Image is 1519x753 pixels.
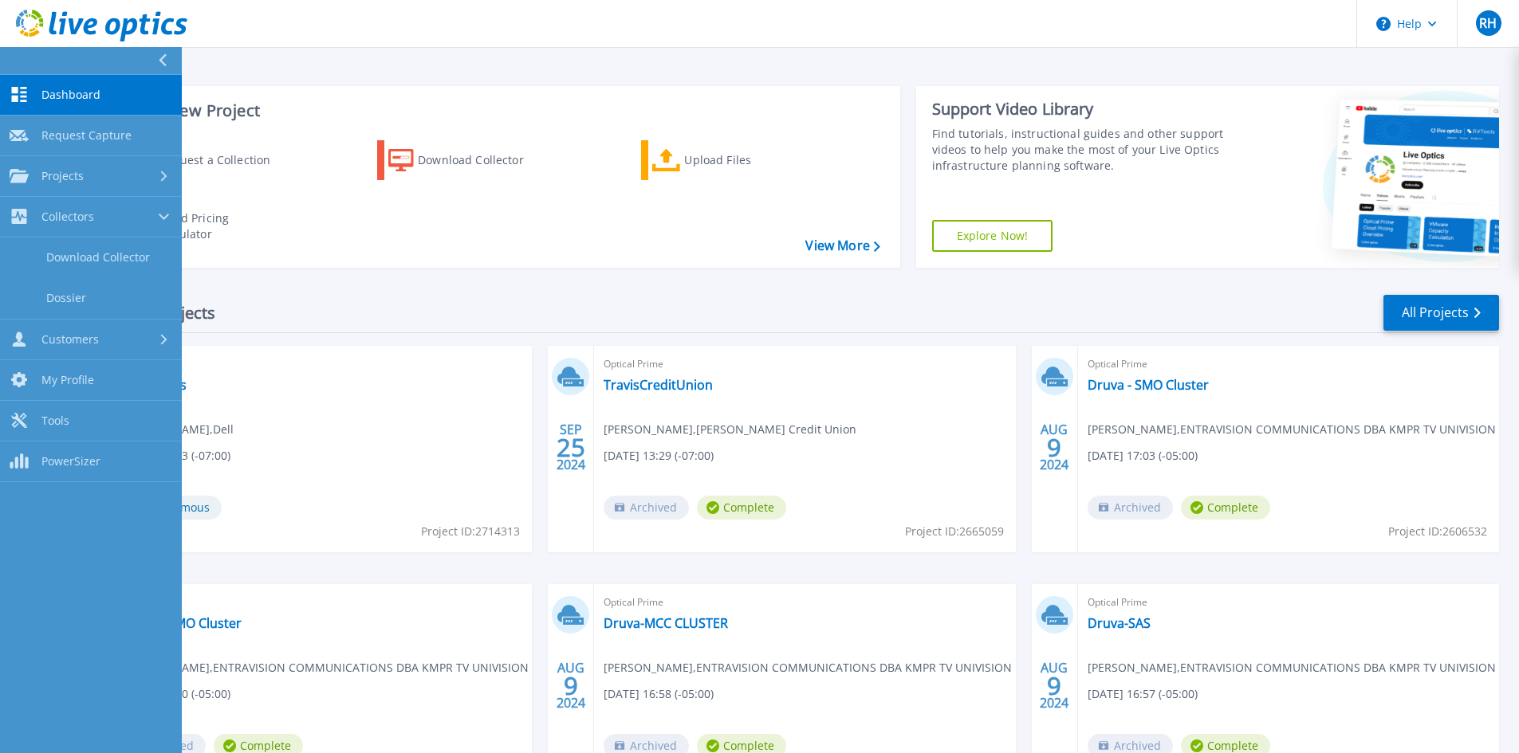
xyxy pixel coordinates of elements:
[604,355,1005,373] span: Optical Prime
[377,140,555,180] a: Download Collector
[556,657,586,715] div: AUG 2024
[41,454,100,469] span: PowerSizer
[932,99,1230,120] div: Support Video Library
[604,421,856,438] span: [PERSON_NAME] , [PERSON_NAME] Credit Union
[604,447,714,465] span: [DATE] 13:29 (-07:00)
[604,496,689,520] span: Archived
[1388,523,1487,540] span: Project ID: 2606532
[156,210,284,242] div: Cloud Pricing Calculator
[41,88,100,102] span: Dashboard
[418,144,545,176] div: Download Collector
[120,355,522,373] span: Optical Prime
[1088,421,1496,438] span: [PERSON_NAME] , ENTRAVISION COMMUNICATIONS DBA KMPR TV UNIVISION
[1088,447,1198,465] span: [DATE] 17:03 (-05:00)
[41,128,132,143] span: Request Capture
[113,140,291,180] a: Request a Collection
[120,594,522,611] span: Optical Prime
[1479,17,1497,29] span: RH
[1039,418,1069,477] div: AUG 2024
[1088,594,1489,611] span: Optical Prime
[421,523,520,540] span: Project ID: 2714313
[1088,615,1151,631] a: Druva-SAS
[604,594,1005,611] span: Optical Prime
[557,441,585,454] span: 25
[41,373,94,387] span: My Profile
[41,414,69,428] span: Tools
[1181,496,1270,520] span: Complete
[556,418,586,477] div: SEP 2024
[697,496,786,520] span: Complete
[1047,441,1061,454] span: 9
[113,206,291,246] a: Cloud Pricing Calculator
[1039,657,1069,715] div: AUG 2024
[41,332,99,347] span: Customers
[120,659,529,677] span: [PERSON_NAME] , ENTRAVISION COMMUNICATIONS DBA KMPR TV UNIVISION
[1047,679,1061,692] span: 9
[805,238,880,253] a: View More
[604,615,728,631] a: Druva-MCC CLUSTER
[604,377,713,393] a: TravisCreditUnion
[684,144,812,176] div: Upload Files
[1383,295,1499,331] a: All Projects
[905,523,1004,540] span: Project ID: 2665059
[641,140,819,180] a: Upload Files
[604,685,714,703] span: [DATE] 16:58 (-05:00)
[1088,355,1489,373] span: Optical Prime
[1088,377,1209,393] a: Druva - SMO Cluster
[1088,685,1198,703] span: [DATE] 16:57 (-05:00)
[604,659,1012,677] span: [PERSON_NAME] , ENTRAVISION COMMUNICATIONS DBA KMPR TV UNIVISION
[159,144,286,176] div: Request a Collection
[1088,496,1173,520] span: Archived
[564,679,578,692] span: 9
[41,210,94,224] span: Collectors
[932,220,1053,252] a: Explore Now!
[41,169,84,183] span: Projects
[1088,659,1496,677] span: [PERSON_NAME] , ENTRAVISION COMMUNICATIONS DBA KMPR TV UNIVISION
[113,102,880,120] h3: Start a New Project
[932,126,1230,174] div: Find tutorials, instructional guides and other support videos to help you make the most of your L...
